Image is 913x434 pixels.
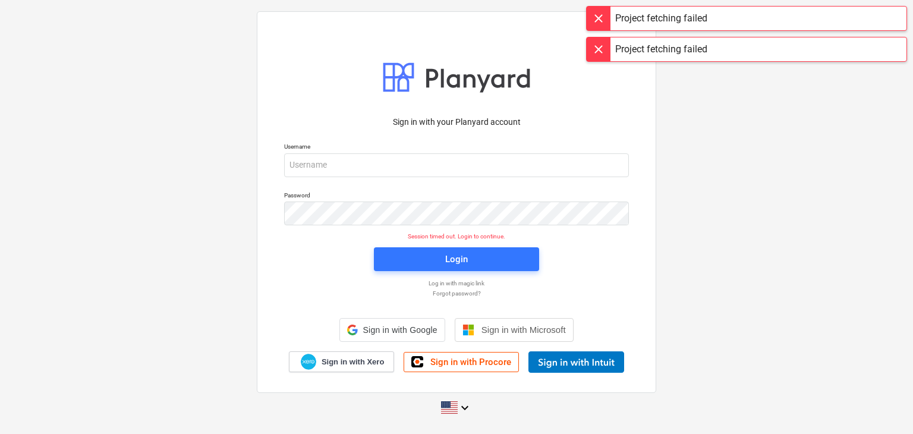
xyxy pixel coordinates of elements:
a: Forgot password? [278,290,635,297]
div: Project fetching failed [615,11,707,26]
span: Sign in with Google [363,325,437,335]
button: Login [374,247,539,271]
a: Log in with magic link [278,279,635,287]
p: Session timed out. Login to continue. [277,232,636,240]
img: Xero logo [301,354,316,370]
a: Sign in with Xero [289,351,395,372]
iframe: Chat Widget [854,377,913,434]
div: Login [445,251,468,267]
span: Sign in with Microsoft [481,325,566,335]
span: Sign in with Xero [322,357,384,367]
span: Sign in with Procore [430,357,511,367]
div: Project fetching failed [615,42,707,56]
p: Password [284,191,629,202]
a: Sign in with Procore [404,352,519,372]
p: Sign in with your Planyard account [284,116,629,128]
img: Microsoft logo [462,324,474,336]
div: Sign in with Google [339,318,445,342]
p: Username [284,143,629,153]
i: keyboard_arrow_down [458,401,472,415]
input: Username [284,153,629,177]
